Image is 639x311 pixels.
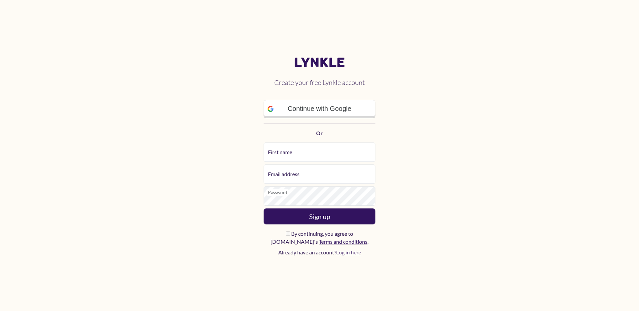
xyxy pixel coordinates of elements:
[264,208,375,224] button: Sign up
[336,249,361,255] a: Log in here
[264,73,375,92] h2: Create your free Lynkle account
[264,100,375,118] a: Continue with Google
[264,248,375,256] p: Already have an account?
[264,55,375,71] a: Lynkle
[264,230,375,246] label: By continuing, you agree to [DOMAIN_NAME]'s .
[316,130,323,136] strong: Or
[286,231,290,236] input: By continuing, you agree to [DOMAIN_NAME]'s Terms and conditions.
[319,238,367,245] a: Terms and conditions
